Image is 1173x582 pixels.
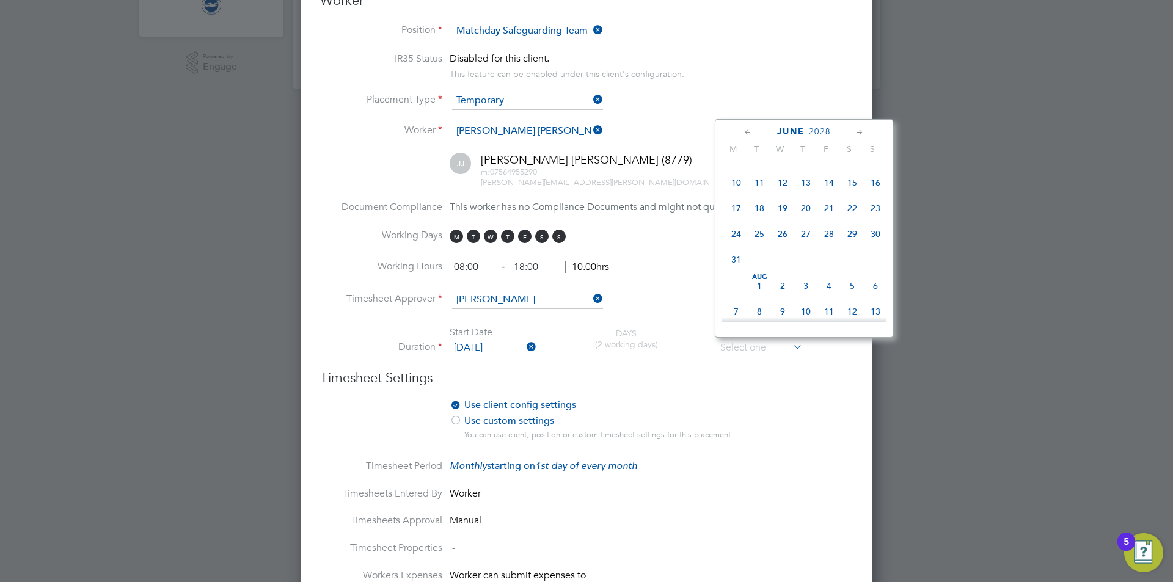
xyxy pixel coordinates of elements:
span: Aug [748,274,771,280]
span: F [814,144,838,155]
span: S [535,230,549,243]
span: 07564955290 [481,167,537,177]
span: S [861,144,884,155]
span: 6 [864,274,887,297]
span: 30 [864,222,887,246]
label: Document Compliance [320,200,442,214]
span: 12 [841,300,864,323]
span: 25 [748,222,771,246]
span: Manual [450,514,481,526]
input: Search for... [452,122,603,140]
label: Timesheets Entered By [320,487,442,500]
div: This worker has no Compliance Documents and might not qualify for this job. [450,200,783,214]
label: Worker [320,124,442,137]
span: starting on [450,460,637,472]
span: 8 [748,300,771,323]
span: 11 [748,171,771,194]
span: 15 [841,171,864,194]
label: Position [320,24,442,37]
span: 2028 [809,126,831,137]
input: Select one [452,92,603,110]
label: Working Hours [320,260,442,273]
span: 2 [771,274,794,297]
span: (2 working days) [595,339,658,350]
span: 16 [864,171,887,194]
span: 5 [841,274,864,297]
span: 13 [794,171,817,194]
h3: Timesheet Settings [320,369,853,387]
span: F [518,230,532,243]
div: DAYS [589,328,664,350]
span: June [777,126,805,137]
span: 3 [794,274,817,297]
label: IR35 Status [320,53,442,65]
span: 31 [725,248,748,271]
span: m: [481,167,490,177]
span: 12 [771,171,794,194]
input: Select one [716,339,803,357]
span: 19 [771,197,794,220]
span: T [501,230,514,243]
label: Placement Type [320,93,442,106]
label: Timesheet Period [320,460,442,473]
span: 18 [748,197,771,220]
span: M [450,230,463,243]
label: Timesheet Approver [320,293,442,305]
div: This feature can be enabled under this client's configuration. [450,65,684,79]
span: T [791,144,814,155]
input: Search for... [452,291,603,309]
div: Start Date [450,326,536,339]
span: S [838,144,861,155]
span: [PERSON_NAME][EMAIL_ADDRESS][PERSON_NAME][DOMAIN_NAME] [481,177,740,187]
span: T [467,230,480,243]
span: 21 [817,197,841,220]
span: 7 [725,300,748,323]
span: - [452,542,455,554]
span: 10.00hrs [565,261,609,273]
label: Working Days [320,229,442,242]
div: 5 [1124,542,1129,558]
span: 14 [817,171,841,194]
span: W [768,144,791,155]
span: 9 [771,300,794,323]
span: 28 [817,222,841,246]
span: T [745,144,768,155]
input: Select one [450,339,536,357]
span: 10 [725,171,748,194]
span: 13 [864,300,887,323]
span: 23 [864,197,887,220]
em: Monthly [450,460,487,472]
input: Search for... [452,22,603,40]
span: ‐ [499,261,507,273]
span: Disabled for this client. [450,53,549,65]
span: 24 [725,222,748,246]
div: You can use client, position or custom timesheet settings for this placement. [464,430,761,440]
label: Use custom settings [450,415,752,427]
label: Timesheet Properties [320,542,442,555]
label: Use client config settings [450,399,752,412]
span: 20 [794,197,817,220]
label: Workers Expenses [320,569,442,582]
span: 4 [817,274,841,297]
input: 08:00 [450,256,497,278]
span: 22 [841,197,864,220]
label: Duration [320,341,442,354]
span: [PERSON_NAME] [PERSON_NAME] (8779) [481,153,692,167]
span: 29 [841,222,864,246]
span: 27 [794,222,817,246]
span: Worker [450,487,481,500]
input: 17:00 [510,256,557,278]
em: 1st day of every month [535,460,637,472]
label: Timesheets Approval [320,514,442,527]
span: M [722,144,745,155]
span: W [484,230,497,243]
span: 1 [748,274,771,297]
span: 11 [817,300,841,323]
span: JJ [450,153,471,174]
span: 17 [725,197,748,220]
span: S [552,230,566,243]
button: Open Resource Center, 5 new notifications [1124,533,1163,572]
span: 26 [771,222,794,246]
span: 10 [794,300,817,323]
